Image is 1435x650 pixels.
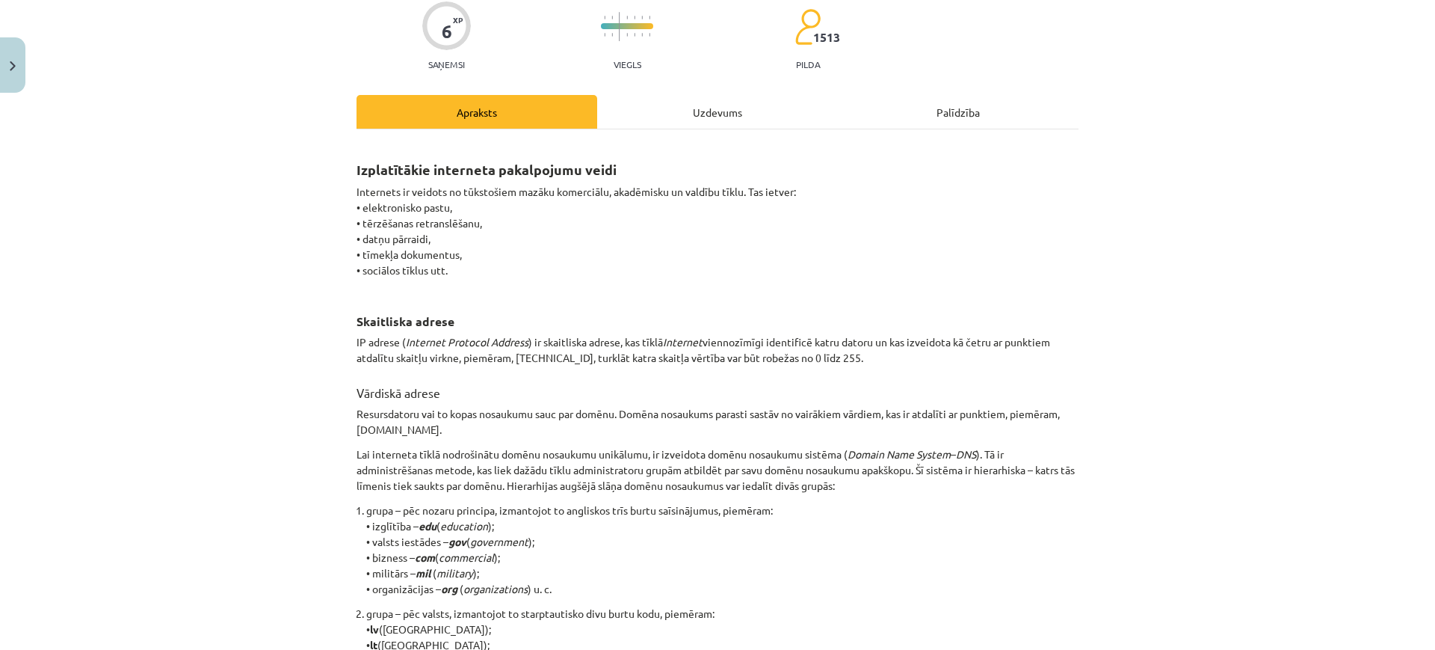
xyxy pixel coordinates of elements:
[470,535,528,548] em: government
[10,61,16,71] img: icon-close-lesson-0947bae3869378f0d4975bcd49f059093ad1ed9edebbc8119c70593378902aed.svg
[614,59,641,70] p: Viegls
[626,33,628,37] img: icon-short-line-57e1e144782c952c97e751825c79c345078a6d821885a25fce030b3d8c18986b.svg
[406,335,528,349] em: Internet Protocol Address
[641,33,643,37] img: icon-short-line-57e1e144782c952c97e751825c79c345078a6d821885a25fce030b3d8c18986b.svg
[419,519,436,533] em: edu
[649,16,650,19] img: icon-short-line-57e1e144782c952c97e751825c79c345078a6d821885a25fce030b3d8c18986b.svg
[436,566,473,580] em: military
[838,95,1078,129] div: Palīdzība
[796,59,820,70] p: pilda
[440,519,488,533] em: education
[611,16,613,19] img: icon-short-line-57e1e144782c952c97e751825c79c345078a6d821885a25fce030b3d8c18986b.svg
[442,21,452,42] div: 6
[441,582,457,595] em: org
[604,33,605,37] img: icon-short-line-57e1e144782c952c97e751825c79c345078a6d821885a25fce030b3d8c18986b.svg
[415,551,435,564] em: com
[416,566,430,580] em: mil
[439,551,494,564] em: commercial
[663,335,703,349] em: Internet
[357,447,1078,494] p: Lai interneta tīklā nodrošinātu domēnu nosaukumu unikālumu, ir izveidota domēnu nosaukumu sistēma...
[357,406,1078,438] p: Resursdatoru vai to kopas nosaukumu sauc par domēnu. Domēna nosaukums parasti sastāv no vairākiem...
[813,31,840,44] span: 1513
[357,184,1078,294] p: Internets ir veidots no tūkstošiem mazāku komerciālu, akadēmisku un valdību tīklu. Tas ietver: • ...
[370,622,379,636] strong: lv
[649,33,650,37] img: icon-short-line-57e1e144782c952c97e751825c79c345078a6d821885a25fce030b3d8c18986b.svg
[357,161,617,178] strong: Izplatītākie interneta pakalpojumu veidi
[357,313,454,329] strong: Skaitliska adrese
[366,503,1078,597] p: grupa – pēc nozaru principa, izmantojot to angliskos trīs burtu saīsinājumus, piemēram: • izglītī...
[619,12,620,41] img: icon-long-line-d9ea69661e0d244f92f715978eff75569469978d946b2353a9bb055b3ed8787d.svg
[357,375,1078,402] h3: Vārdiskā adrese
[597,95,838,129] div: Uzdevums
[604,16,605,19] img: icon-short-line-57e1e144782c952c97e751825c79c345078a6d821885a25fce030b3d8c18986b.svg
[956,447,976,461] em: DNS
[453,16,463,24] span: XP
[422,59,471,70] p: Saņemsi
[611,33,613,37] img: icon-short-line-57e1e144782c952c97e751825c79c345078a6d821885a25fce030b3d8c18986b.svg
[448,535,466,548] em: gov
[641,16,643,19] img: icon-short-line-57e1e144782c952c97e751825c79c345078a6d821885a25fce030b3d8c18986b.svg
[626,16,628,19] img: icon-short-line-57e1e144782c952c97e751825c79c345078a6d821885a25fce030b3d8c18986b.svg
[634,33,635,37] img: icon-short-line-57e1e144782c952c97e751825c79c345078a6d821885a25fce030b3d8c18986b.svg
[634,16,635,19] img: icon-short-line-57e1e144782c952c97e751825c79c345078a6d821885a25fce030b3d8c18986b.svg
[463,582,528,595] em: organizations
[794,8,821,46] img: students-c634bb4e5e11cddfef0936a35e636f08e4e9abd3cc4e673bd6f9a4125e45ecb1.svg
[848,447,951,461] em: Domain Name System
[357,334,1078,366] p: IP adrese ( ) ir skaitliska adrese, kas tīklā viennozīmīgi identificē katru datoru un kas izveido...
[357,95,597,129] div: Apraksts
